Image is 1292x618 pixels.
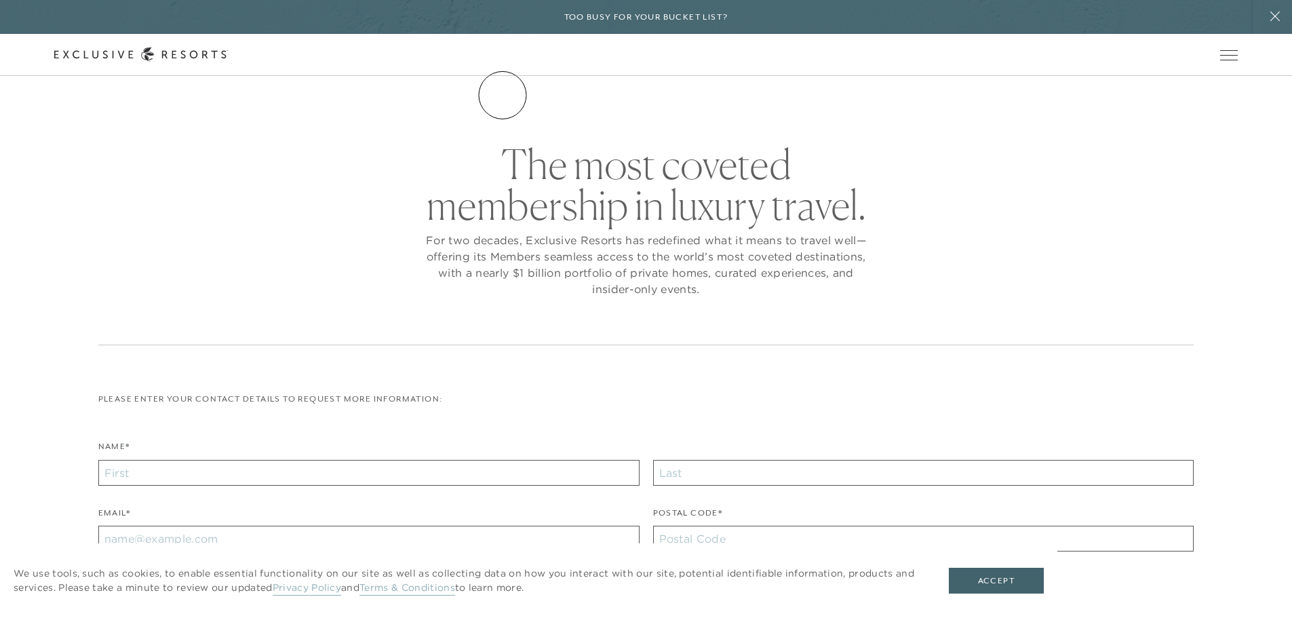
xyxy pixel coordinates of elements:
[653,507,723,526] label: Postal Code*
[98,526,640,552] input: name@example.com
[423,144,870,225] h2: The most coveted membership in luxury travel.
[14,566,922,595] p: We use tools, such as cookies, to enable essential functionality on our site as well as collectin...
[1220,50,1238,60] button: Open navigation
[564,11,728,24] h6: Too busy for your bucket list?
[423,232,870,297] p: For two decades, Exclusive Resorts has redefined what it means to travel well—offering its Member...
[949,568,1044,594] button: Accept
[98,440,130,460] label: Name*
[98,393,1194,406] p: Please enter your contact details to request more information:
[359,581,455,596] a: Terms & Conditions
[273,581,341,596] a: Privacy Policy
[653,460,1194,486] input: Last
[653,526,1194,552] input: Postal Code
[98,460,640,486] input: First
[98,507,130,526] label: Email*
